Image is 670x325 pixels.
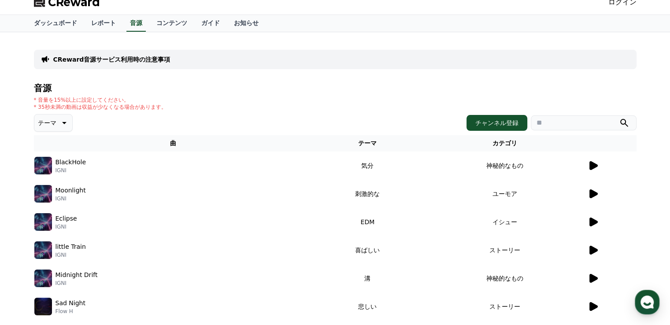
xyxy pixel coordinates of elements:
td: 溝 [312,264,423,292]
img: music [34,157,52,174]
img: music [34,298,52,315]
img: music [34,185,52,203]
p: BlackHole [56,158,86,167]
td: ストーリー [423,236,587,264]
td: ストーリー [423,292,587,321]
a: コンテンツ [149,15,194,32]
p: Sad Night [56,299,85,308]
p: Moonlight [56,186,86,195]
a: ダッシュボード [27,15,84,32]
span: Home [22,265,38,272]
a: ガイド [194,15,227,32]
a: Home [3,252,58,274]
td: 悲しい [312,292,423,321]
p: IGNI [56,251,86,259]
p: IGNI [56,280,98,287]
td: 刺激的な [312,180,423,208]
td: 気分 [312,151,423,180]
a: レポート [84,15,123,32]
p: * 音量を15%以上に設定してください。 [34,96,167,103]
img: music [34,270,52,287]
th: テーマ [312,135,423,151]
a: お知らせ [227,15,266,32]
td: イシュー [423,208,587,236]
td: EDM [312,208,423,236]
td: 喜ばしい [312,236,423,264]
p: Eclipse [56,214,77,223]
p: little Train [56,242,86,251]
p: IGNI [56,167,86,174]
p: Midnight Drift [56,270,98,280]
td: ユーモア [423,180,587,208]
span: Messages [73,266,99,273]
a: CReward音源サービス利用時の注意事項 [53,55,170,64]
span: Settings [130,265,152,272]
img: music [34,241,52,259]
td: 神秘的なもの [423,264,587,292]
p: IGNI [56,195,86,202]
h4: 音源 [34,83,637,93]
p: Flow H [56,308,85,315]
a: Messages [58,252,114,274]
p: テーマ [38,117,56,129]
th: 曲 [34,135,312,151]
button: テーマ [34,114,73,132]
p: IGNI [56,223,77,230]
p: * 35秒未満の動画は収益が少なくなる場合があります。 [34,103,167,111]
img: music [34,213,52,231]
a: 音源 [126,15,146,32]
a: Settings [114,252,169,274]
th: カテゴリ [423,135,587,151]
button: チャンネル登録 [466,115,527,131]
td: 神秘的なもの [423,151,587,180]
